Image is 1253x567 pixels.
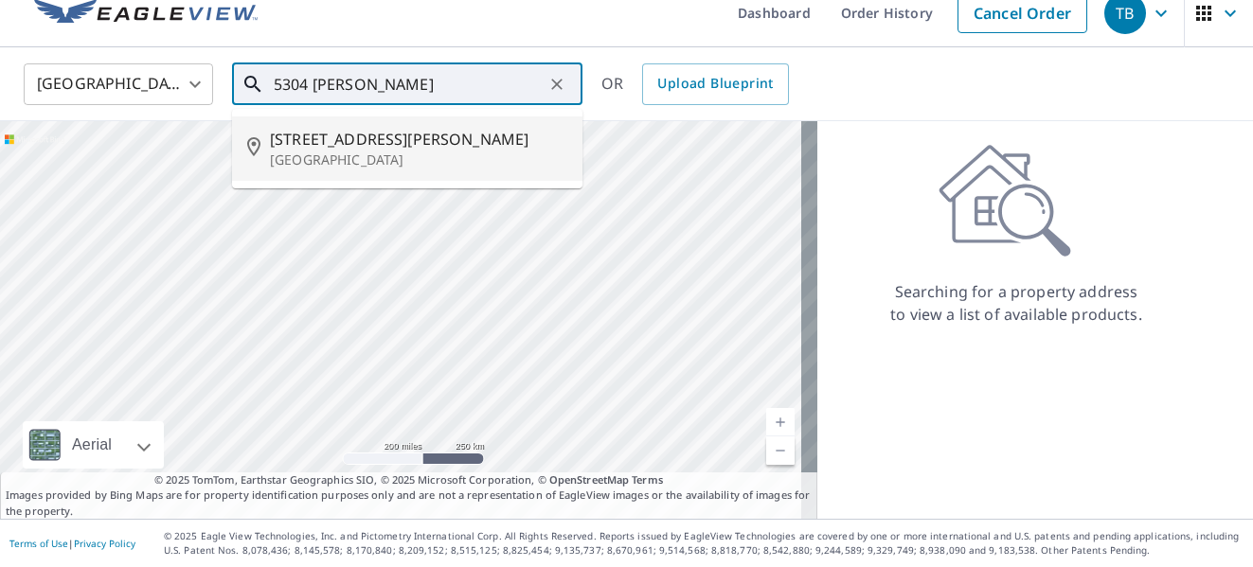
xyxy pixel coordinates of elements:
[657,72,773,96] span: Upload Blueprint
[154,472,663,488] span: © 2025 TomTom, Earthstar Geographics SIO, © 2025 Microsoft Corporation, ©
[74,537,135,550] a: Privacy Policy
[274,58,544,111] input: Search by address or latitude-longitude
[889,280,1143,326] p: Searching for a property address to view a list of available products.
[642,63,788,105] a: Upload Blueprint
[601,63,789,105] div: OR
[23,421,164,469] div: Aerial
[66,421,117,469] div: Aerial
[549,472,629,487] a: OpenStreetMap
[270,151,567,169] p: [GEOGRAPHIC_DATA]
[766,436,795,465] a: Current Level 5, Zoom Out
[9,538,135,549] p: |
[24,58,213,111] div: [GEOGRAPHIC_DATA]
[766,408,795,436] a: Current Level 5, Zoom In
[632,472,663,487] a: Terms
[9,537,68,550] a: Terms of Use
[270,128,567,151] span: [STREET_ADDRESS][PERSON_NAME]
[164,529,1244,558] p: © 2025 Eagle View Technologies, Inc. and Pictometry International Corp. All Rights Reserved. Repo...
[544,71,570,97] button: Clear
